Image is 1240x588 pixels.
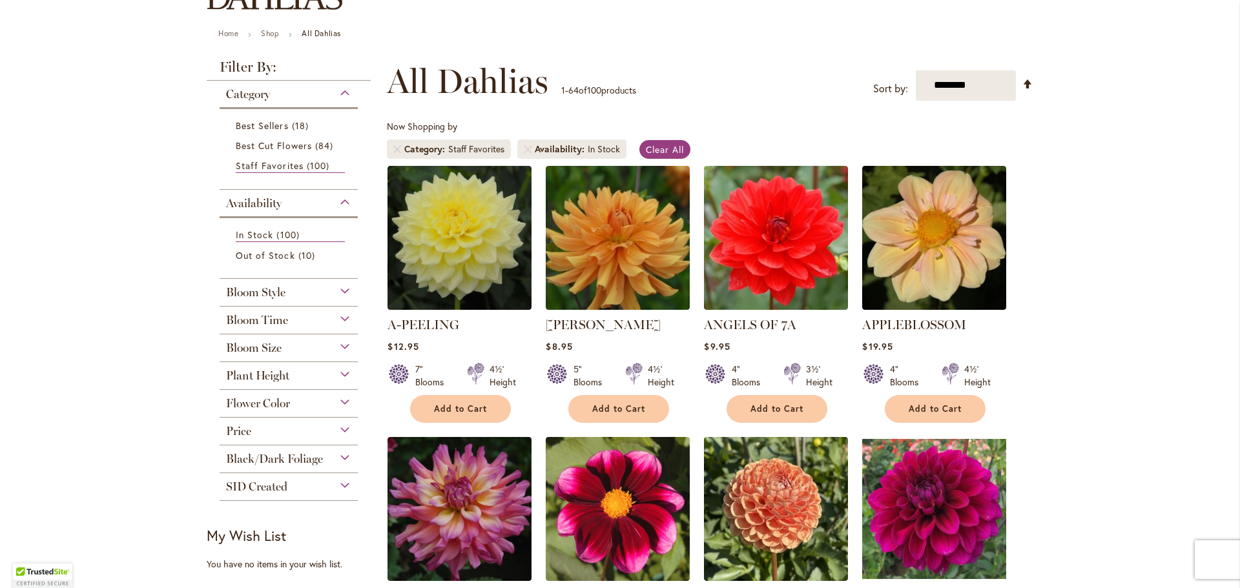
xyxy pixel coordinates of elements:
strong: Filter By: [207,60,371,81]
span: Bloom Style [226,285,285,299]
a: Remove Category Staff Favorites [393,145,401,153]
div: Staff Favorites [448,143,504,156]
span: Bloom Time [226,313,288,327]
a: BASHFUL [546,571,690,583]
span: Black/Dark Foliage [226,452,323,466]
span: 100 [587,84,601,96]
span: Clear All [646,143,684,156]
img: Bahama Mama [387,437,532,581]
span: $12.95 [387,340,418,352]
a: ANDREW CHARLES [546,300,690,312]
span: 10 [298,248,318,262]
p: - of products [561,80,636,101]
span: Best Sellers [236,119,289,132]
span: 84 [315,139,336,152]
strong: My Wish List [207,526,286,545]
a: APPLEBLOSSOM [862,317,966,332]
div: 7" Blooms [415,363,451,389]
span: Bloom Size [226,341,282,355]
span: Now Shopping by [387,120,457,132]
a: Best Cut Flowers [236,139,345,152]
span: $8.95 [546,340,572,352]
span: Add to Cart [750,403,803,414]
img: BASHFUL [546,437,690,581]
div: 5" Blooms [573,363,610,389]
iframe: Launch Accessibility Center [10,542,46,578]
a: Out of Stock 10 [236,248,345,262]
a: ANGELS OF 7A [704,317,796,332]
span: Out of Stock [236,249,295,261]
span: Plant Height [226,369,289,383]
a: Best Sellers [236,119,345,132]
a: A-PEELING [387,317,459,332]
span: All Dahlias [387,62,548,101]
span: 64 [568,84,579,96]
img: BEETS ME [862,437,1006,581]
img: A-Peeling [387,166,532,310]
div: 4" Blooms [890,363,926,389]
button: Add to Cart [568,395,669,423]
span: $19.95 [862,340,893,352]
span: Category [226,87,270,101]
img: APPLEBLOSSOM [862,166,1006,310]
span: 18 [292,119,312,132]
div: In Stock [588,143,620,156]
a: ANGELS OF 7A [704,300,848,312]
a: BEE HIVE [704,571,848,583]
a: APPLEBLOSSOM [862,300,1006,312]
div: 4½' Height [490,363,516,389]
div: 4½' Height [964,363,991,389]
span: Staff Favorites [236,159,304,172]
a: Shop [261,28,279,38]
label: Sort by: [873,77,908,101]
span: Add to Cart [434,403,487,414]
span: In Stock [236,228,273,241]
strong: All Dahlias [302,28,341,38]
img: BEE HIVE [704,437,848,581]
a: Home [218,28,238,38]
a: Bahama Mama [387,571,532,583]
span: Best Cut Flowers [236,139,312,152]
a: Clear All [639,140,690,159]
div: 4" Blooms [732,363,768,389]
span: Availability [535,143,588,156]
img: ANGELS OF 7A [704,166,848,310]
a: Staff Favorites [236,159,345,173]
span: $9.95 [704,340,730,352]
span: SID Created [226,480,287,494]
span: Price [226,424,251,438]
button: Add to Cart [885,395,986,423]
span: Add to Cart [909,403,962,414]
img: ANDREW CHARLES [546,166,690,310]
a: In Stock 100 [236,228,345,242]
a: A-Peeling [387,300,532,312]
div: 3½' Height [806,363,832,389]
span: 100 [307,159,333,172]
a: Remove Availability In Stock [524,145,532,153]
button: Add to Cart [727,395,827,423]
span: Category [404,143,448,156]
span: Flower Color [226,396,290,411]
span: Availability [226,196,282,210]
span: 1 [561,84,565,96]
div: 4½' Height [648,363,674,389]
span: 100 [276,228,302,241]
div: You have no items in your wish list. [207,558,379,571]
a: BEETS ME [862,571,1006,583]
span: Add to Cart [592,403,645,414]
button: Add to Cart [410,395,511,423]
a: [PERSON_NAME] [546,317,661,332]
